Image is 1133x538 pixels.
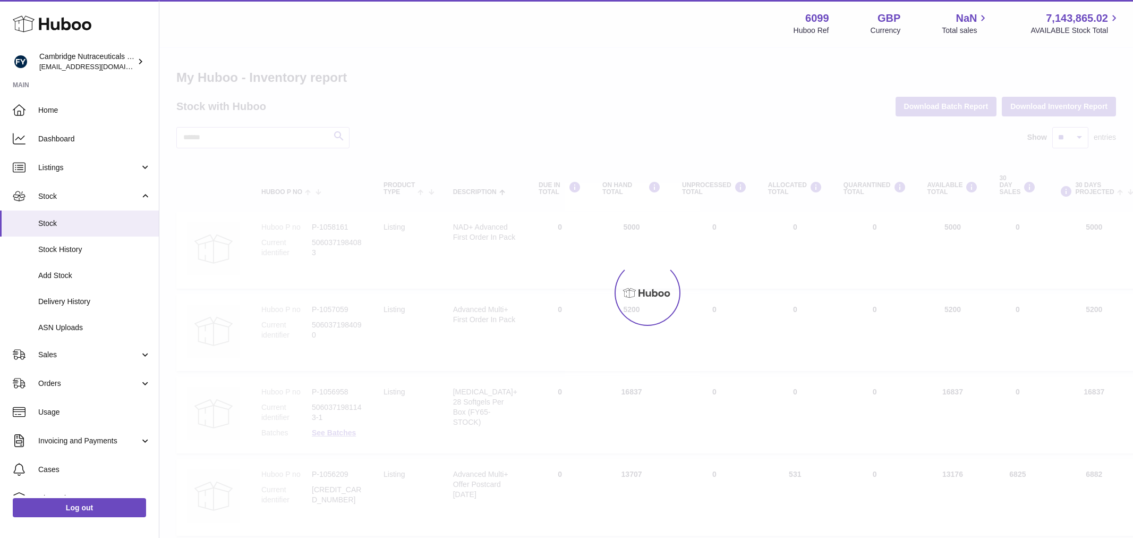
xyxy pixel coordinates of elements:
[38,323,151,333] span: ASN Uploads
[805,11,829,26] strong: 6099
[38,493,151,503] span: Channels
[13,498,146,517] a: Log out
[1046,11,1108,26] span: 7,143,865.02
[38,465,151,475] span: Cases
[38,407,151,417] span: Usage
[871,26,901,36] div: Currency
[38,350,140,360] span: Sales
[794,26,829,36] div: Huboo Ref
[38,105,151,115] span: Home
[38,163,140,173] span: Listings
[38,191,140,201] span: Stock
[38,134,151,144] span: Dashboard
[956,11,977,26] span: NaN
[39,52,135,72] div: Cambridge Nutraceuticals Ltd
[878,11,900,26] strong: GBP
[38,271,151,281] span: Add Stock
[38,379,140,389] span: Orders
[38,245,151,255] span: Stock History
[1030,26,1120,36] span: AVAILABLE Stock Total
[13,54,29,70] img: huboo@camnutra.com
[38,436,140,446] span: Invoicing and Payments
[38,297,151,307] span: Delivery History
[942,11,989,36] a: NaN Total sales
[39,62,156,71] span: [EMAIL_ADDRESS][DOMAIN_NAME]
[38,218,151,229] span: Stock
[942,26,989,36] span: Total sales
[1030,11,1120,36] a: 7,143,865.02 AVAILABLE Stock Total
